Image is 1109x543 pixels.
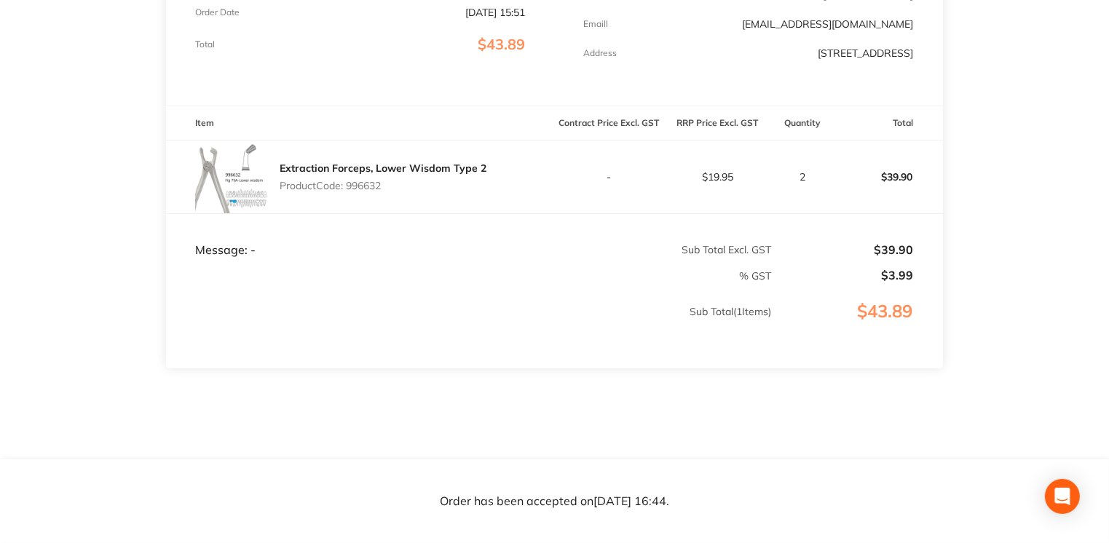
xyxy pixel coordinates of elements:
[166,106,554,140] th: Item
[167,270,771,282] p: % GST
[584,19,609,29] p: Emaill
[440,495,669,508] p: Order has been accepted on [DATE] 16:44 .
[195,140,268,213] img: Y2JqNnRhaw
[556,171,663,183] p: -
[743,17,914,31] a: [EMAIL_ADDRESS][DOMAIN_NAME]
[1045,479,1080,514] div: Open Intercom Messenger
[663,106,772,140] th: RRP Price Excl. GST
[834,106,942,140] th: Total
[834,159,942,194] p: $39.90
[280,162,486,175] a: Extraction Forceps, Lower Wisdom Type 2
[772,106,834,140] th: Quantity
[584,48,617,58] p: Address
[166,214,554,258] td: Message: -
[556,244,772,255] p: Sub Total Excl. GST
[818,47,914,59] p: [STREET_ADDRESS]
[167,306,771,346] p: Sub Total ( 1 Items)
[664,171,771,183] p: $19.95
[280,180,486,191] p: Product Code: 996632
[555,106,663,140] th: Contract Price Excl. GST
[773,269,914,282] p: $3.99
[195,39,215,49] p: Total
[478,35,526,53] span: $43.89
[195,7,240,17] p: Order Date
[773,171,833,183] p: 2
[773,301,942,351] p: $43.89
[466,7,526,18] p: [DATE] 15:51
[773,243,914,256] p: $39.90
